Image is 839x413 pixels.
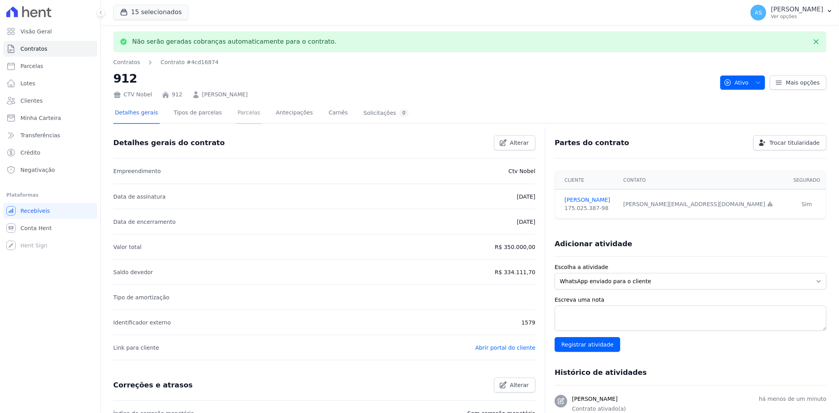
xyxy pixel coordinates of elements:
[275,103,315,124] a: Antecipações
[555,337,620,352] input: Registrar atividade
[744,2,839,24] button: AS [PERSON_NAME] Ver opções
[113,58,219,66] nav: Breadcrumb
[475,345,535,351] a: Abrir portal do cliente
[759,395,826,403] p: há menos de um minuto
[786,79,820,87] span: Mais opções
[236,103,262,124] a: Parcelas
[132,38,336,46] p: Não serão geradas cobranças automaticamente para o contrato.
[555,138,629,147] h3: Partes do contrato
[3,203,97,219] a: Recebíveis
[724,76,749,90] span: Ativo
[771,6,823,13] p: [PERSON_NAME]
[522,318,536,327] p: 1579
[510,139,529,147] span: Alterar
[3,76,97,91] a: Lotes
[20,79,35,87] span: Lotes
[20,97,42,105] span: Clientes
[20,149,41,157] span: Crédito
[495,267,535,277] p: R$ 334.111,70
[172,90,183,99] a: 912
[20,62,43,70] span: Parcelas
[3,58,97,74] a: Parcelas
[755,10,762,15] span: AS
[113,70,714,87] h2: 912
[20,166,55,174] span: Negativação
[113,217,176,227] p: Data de encerramento
[113,293,170,302] p: Tipo de amortização
[564,196,614,204] a: [PERSON_NAME]
[509,166,535,176] p: Ctv Nobel
[770,76,826,90] a: Mais opções
[720,76,765,90] button: Ativo
[113,242,142,252] p: Valor total
[113,166,161,176] p: Empreendimento
[113,192,166,201] p: Data de assinatura
[517,192,535,201] p: [DATE]
[494,378,536,393] a: Alterar
[113,90,152,99] div: CTV Nobel
[20,224,52,232] span: Conta Hent
[555,368,647,377] h3: Histórico de atividades
[753,135,826,150] a: Trocar titularidade
[619,171,788,190] th: Contato
[327,103,349,124] a: Carnês
[494,135,536,150] a: Alterar
[160,58,218,66] a: Contrato #4cd16874
[113,5,188,20] button: 15 selecionados
[3,162,97,178] a: Negativação
[20,207,50,215] span: Recebíveis
[3,41,97,57] a: Contratos
[6,190,94,200] div: Plataformas
[113,343,159,352] p: Link para cliente
[172,103,223,124] a: Tipos de parcelas
[202,90,248,99] a: [PERSON_NAME]
[113,103,160,124] a: Detalhes gerais
[20,28,52,35] span: Visão Geral
[555,263,826,271] label: Escolha a atividade
[510,381,529,389] span: Alterar
[495,242,535,252] p: R$ 350.000,00
[20,114,61,122] span: Minha Carteira
[399,109,409,117] div: 0
[113,380,193,390] h3: Correções e atrasos
[555,171,619,190] th: Cliente
[564,204,614,212] div: 175.025.387-98
[787,171,826,190] th: Segurado
[623,200,783,208] div: [PERSON_NAME][EMAIL_ADDRESS][DOMAIN_NAME]
[3,220,97,236] a: Conta Hent
[20,45,47,53] span: Contratos
[572,405,826,413] p: Contrato ativado(a)
[113,58,140,66] a: Contratos
[771,13,823,20] p: Ver opções
[555,296,826,304] label: Escreva uma nota
[3,93,97,109] a: Clientes
[555,239,632,249] h3: Adicionar atividade
[517,217,535,227] p: [DATE]
[572,395,618,403] h3: [PERSON_NAME]
[113,267,153,277] p: Saldo devedor
[3,24,97,39] a: Visão Geral
[113,318,171,327] p: Identificador externo
[113,58,714,66] nav: Breadcrumb
[3,145,97,160] a: Crédito
[3,127,97,143] a: Transferências
[3,110,97,126] a: Minha Carteira
[113,138,225,147] h3: Detalhes gerais do contrato
[363,109,409,117] div: Solicitações
[20,131,60,139] span: Transferências
[787,190,826,219] td: Sim
[769,139,820,147] span: Trocar titularidade
[362,103,410,124] a: Solicitações0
